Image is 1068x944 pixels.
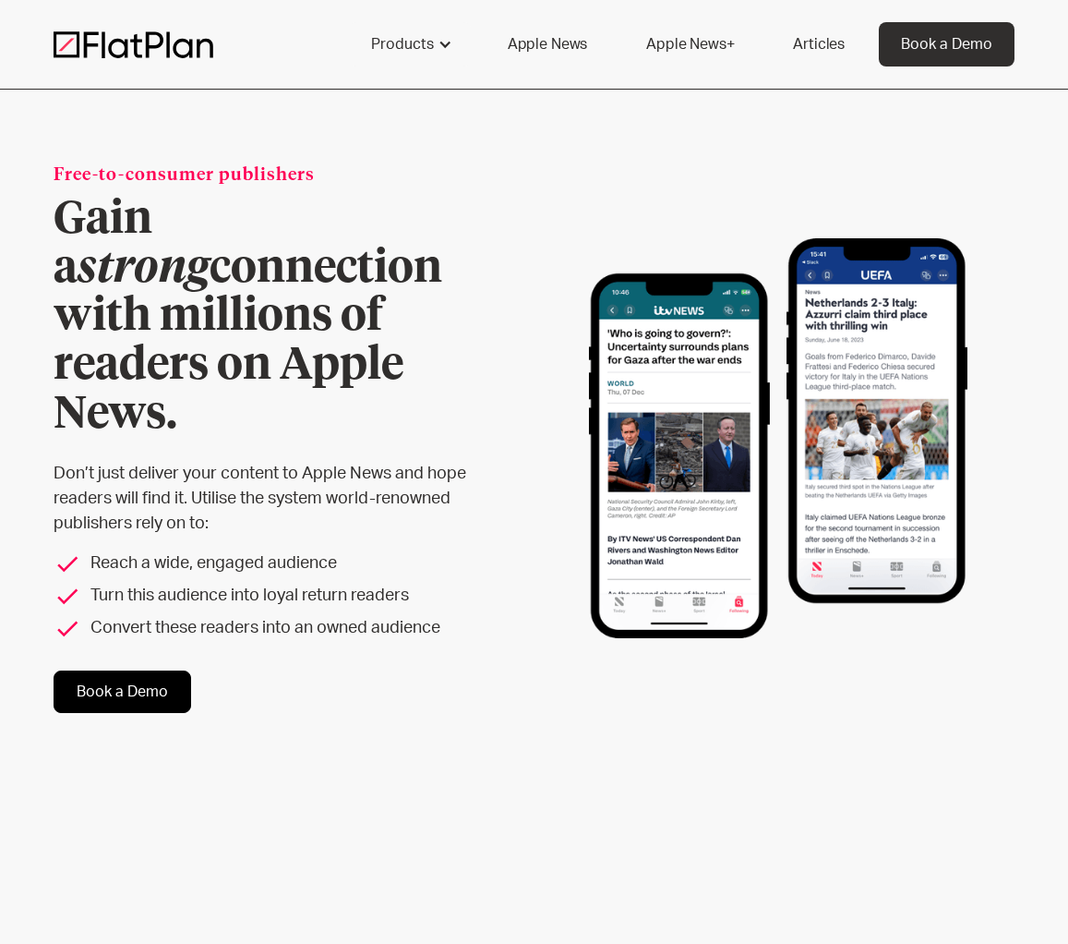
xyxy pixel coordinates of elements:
[879,22,1014,67] a: Book a Demo
[371,33,434,55] div: Products
[54,616,527,641] li: Convert these readers into an owned audience
[486,22,609,67] a: Apple News
[54,584,527,609] li: Turn this audience into loyal return readers
[54,196,527,440] h1: Gain a connection with millions of readers on Apple News.
[624,22,756,67] a: Apple News+
[78,247,210,291] em: strong
[54,671,191,713] a: Book a Demo
[54,551,527,576] li: Reach a wide, engaged audience
[901,33,992,55] div: Book a Demo
[771,22,867,67] a: Articles
[54,462,527,537] p: Don’t just deliver your content to Apple News and hope readers will find it. Utilise the system w...
[54,163,527,188] div: Free-to-consumer publishers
